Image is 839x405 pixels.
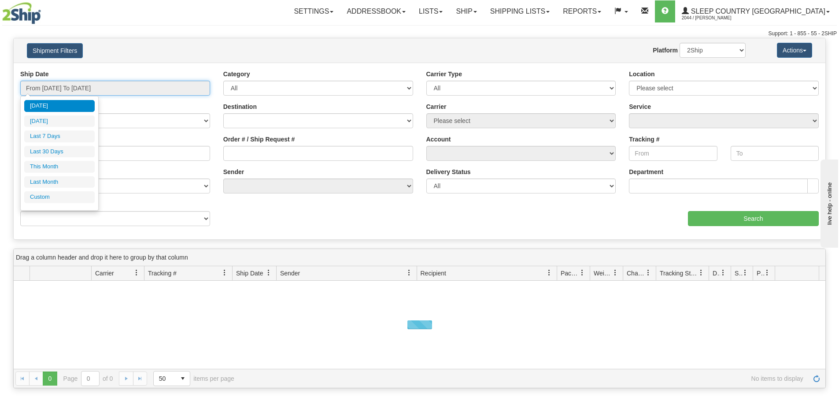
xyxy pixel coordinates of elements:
[129,265,144,280] a: Carrier filter column settings
[412,0,449,22] a: Lists
[63,371,113,386] span: Page of 0
[629,167,663,176] label: Department
[809,372,824,386] a: Refresh
[757,269,764,278] span: Pickup Status
[176,372,190,386] span: select
[24,115,95,127] li: [DATE]
[629,70,654,78] label: Location
[217,265,232,280] a: Tracking # filter column settings
[153,371,190,386] span: Page sizes drop down
[731,146,819,161] input: To
[402,265,417,280] a: Sender filter column settings
[421,269,446,278] span: Recipient
[43,372,57,386] span: Page 0
[608,265,623,280] a: Weight filter column settings
[24,191,95,203] li: Custom
[660,269,698,278] span: Tracking Status
[24,176,95,188] li: Last Month
[24,161,95,173] li: This Month
[24,146,95,158] li: Last 30 Days
[247,375,803,382] span: No items to display
[675,0,836,22] a: Sleep Country [GEOGRAPHIC_DATA] 2044 / [PERSON_NAME]
[95,269,114,278] span: Carrier
[223,167,244,176] label: Sender
[223,102,257,111] label: Destination
[449,0,483,22] a: Ship
[7,7,81,14] div: live help - online
[426,167,471,176] label: Delivery Status
[2,30,837,37] div: Support: 1 - 855 - 55 - 2SHIP
[777,43,812,58] button: Actions
[223,135,295,144] label: Order # / Ship Request #
[261,265,276,280] a: Ship Date filter column settings
[738,265,753,280] a: Shipment Issues filter column settings
[556,0,608,22] a: Reports
[694,265,709,280] a: Tracking Status filter column settings
[682,14,748,22] span: 2044 / [PERSON_NAME]
[575,265,590,280] a: Packages filter column settings
[20,70,49,78] label: Ship Date
[426,102,447,111] label: Carrier
[713,269,720,278] span: Delivery Status
[760,265,775,280] a: Pickup Status filter column settings
[340,0,412,22] a: Addressbook
[223,70,250,78] label: Category
[653,46,678,55] label: Platform
[159,374,170,383] span: 50
[153,371,234,386] span: items per page
[148,269,177,278] span: Tracking #
[641,265,656,280] a: Charge filter column settings
[280,269,300,278] span: Sender
[236,269,263,278] span: Ship Date
[629,102,651,111] label: Service
[2,2,41,24] img: logo2044.jpg
[594,269,612,278] span: Weight
[24,100,95,112] li: [DATE]
[688,211,819,226] input: Search
[484,0,556,22] a: Shipping lists
[629,146,717,161] input: From
[561,269,579,278] span: Packages
[819,157,838,247] iframe: chat widget
[716,265,731,280] a: Delivery Status filter column settings
[426,135,451,144] label: Account
[735,269,742,278] span: Shipment Issues
[542,265,557,280] a: Recipient filter column settings
[627,269,645,278] span: Charge
[27,43,83,58] button: Shipment Filters
[287,0,340,22] a: Settings
[24,130,95,142] li: Last 7 Days
[426,70,462,78] label: Carrier Type
[689,7,825,15] span: Sleep Country [GEOGRAPHIC_DATA]
[629,135,659,144] label: Tracking #
[14,249,825,266] div: grid grouping header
